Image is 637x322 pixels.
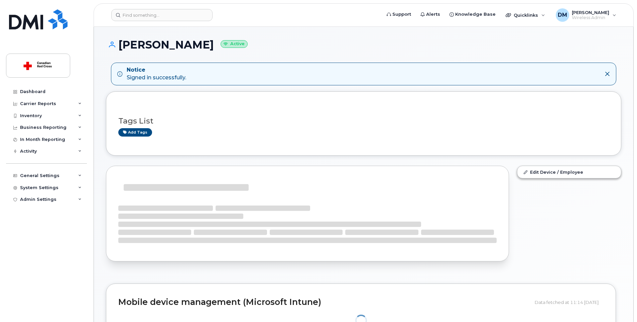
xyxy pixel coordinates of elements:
h3: Tags List [118,117,609,125]
h1: [PERSON_NAME] [106,39,621,51]
div: Data fetched at 11:14 [DATE] [535,296,604,309]
h2: Mobile device management (Microsoft Intune) [118,298,530,307]
a: Edit Device / Employee [517,166,621,178]
a: Add tags [118,128,152,137]
small: Active [221,40,248,48]
strong: Notice [127,66,186,74]
div: Signed in successfully. [127,66,186,82]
